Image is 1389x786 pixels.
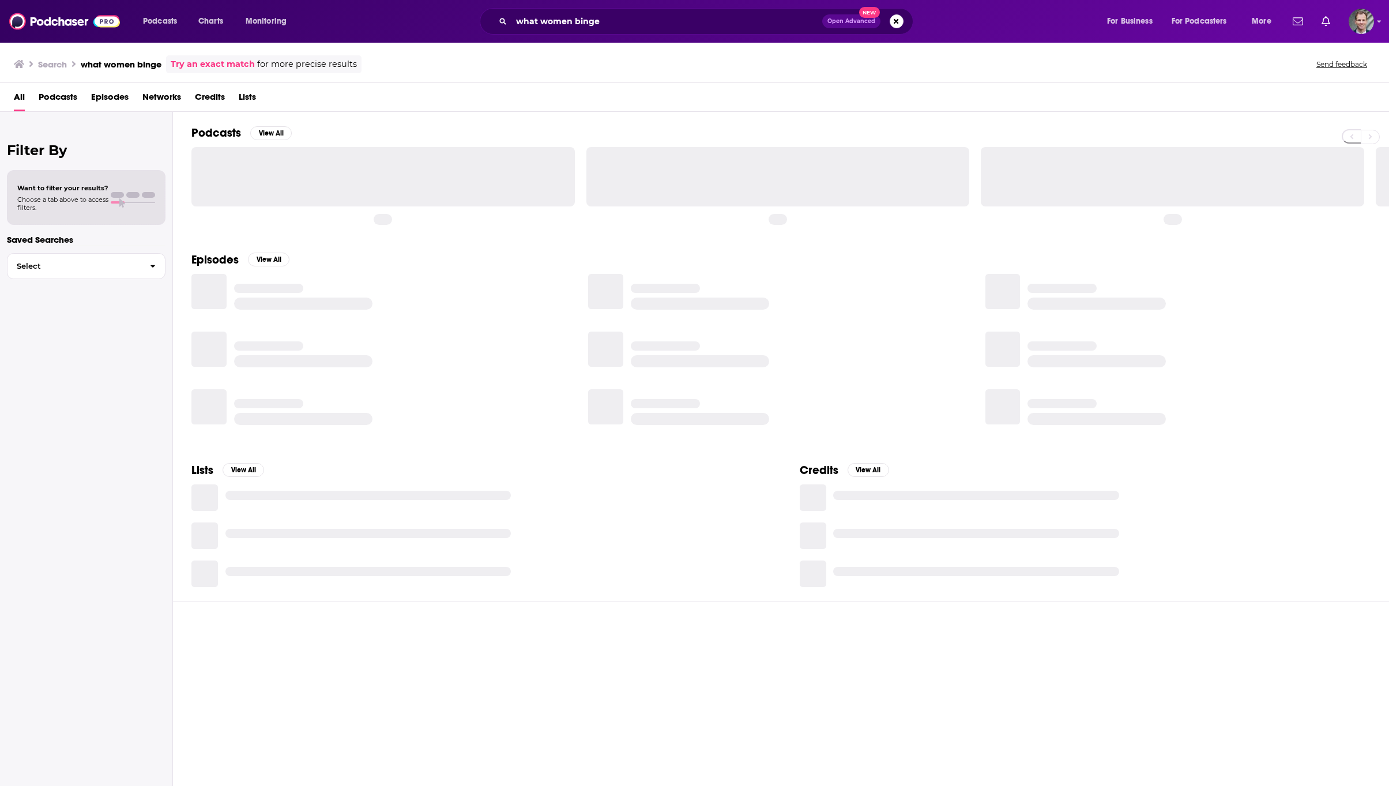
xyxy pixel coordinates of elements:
[1164,12,1244,31] button: open menu
[14,88,25,111] a: All
[859,7,880,18] span: New
[1349,9,1374,34] img: User Profile
[246,13,287,29] span: Monitoring
[250,126,292,140] button: View All
[491,8,924,35] div: Search podcasts, credits, & more...
[238,12,302,31] button: open menu
[827,18,875,24] span: Open Advanced
[142,88,181,111] a: Networks
[1313,59,1371,69] button: Send feedback
[191,463,213,477] h2: Lists
[239,88,256,111] a: Lists
[17,184,108,192] span: Want to filter your results?
[1317,12,1335,31] a: Show notifications dropdown
[191,126,241,140] h2: Podcasts
[7,262,141,270] span: Select
[7,142,165,159] h2: Filter By
[135,12,192,31] button: open menu
[81,59,161,70] h3: what women binge
[17,195,108,212] span: Choose a tab above to access filters.
[1349,9,1374,34] button: Show profile menu
[38,59,67,70] h3: Search
[257,58,357,71] span: for more precise results
[800,463,838,477] h2: Credits
[191,253,289,267] a: EpisodesView All
[191,126,292,140] a: PodcastsView All
[223,463,264,477] button: View All
[7,234,165,245] p: Saved Searches
[191,463,264,477] a: ListsView All
[143,13,177,29] span: Podcasts
[191,253,239,267] h2: Episodes
[191,12,230,31] a: Charts
[9,10,120,32] img: Podchaser - Follow, Share and Rate Podcasts
[1244,12,1286,31] button: open menu
[248,253,289,266] button: View All
[1107,13,1153,29] span: For Business
[800,463,889,477] a: CreditsView All
[511,12,822,31] input: Search podcasts, credits, & more...
[195,88,225,111] a: Credits
[1172,13,1227,29] span: For Podcasters
[822,14,880,28] button: Open AdvancedNew
[39,88,77,111] a: Podcasts
[171,58,255,71] a: Try an exact match
[1349,9,1374,34] span: Logged in as kwerderman
[7,253,165,279] button: Select
[1099,12,1167,31] button: open menu
[198,13,223,29] span: Charts
[91,88,129,111] a: Episodes
[848,463,889,477] button: View All
[1252,13,1271,29] span: More
[1288,12,1308,31] a: Show notifications dropdown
